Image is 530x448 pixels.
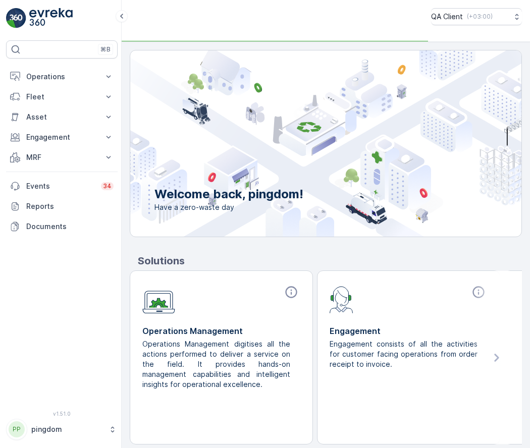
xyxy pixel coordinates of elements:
button: Fleet [6,87,118,107]
p: ( +03:00 ) [467,13,493,21]
p: Reports [26,201,114,211]
a: Reports [6,196,118,216]
img: module-icon [142,285,175,314]
a: Events34 [6,176,118,196]
p: 34 [103,182,112,190]
p: Operations Management [142,325,300,337]
p: MRF [26,152,97,162]
img: logo [6,8,26,28]
p: Engagement [26,132,97,142]
div: PP [9,421,25,437]
p: Operations Management digitises all the actions performed to deliver a service on the field. It p... [142,339,292,389]
p: Fleet [26,92,97,102]
button: Asset [6,107,118,127]
button: Operations [6,67,118,87]
p: Documents [26,221,114,232]
p: Operations [26,72,97,82]
p: Engagement consists of all the activities for customer facing operations from order receipt to in... [330,339,480,369]
button: MRF [6,147,118,167]
p: Engagement [330,325,488,337]
button: PPpingdom [6,419,118,440]
p: Solutions [138,253,522,268]
p: ⌘B [100,45,111,53]
span: v 1.51.0 [6,411,118,417]
p: Asset [26,112,97,122]
img: logo_light-DOdMpM7g.png [29,8,73,28]
p: Events [26,181,95,191]
button: Engagement [6,127,118,147]
p: QA Client [431,12,463,22]
p: Welcome back, pingdom! [154,186,303,202]
img: module-icon [330,285,353,313]
a: Documents [6,216,118,237]
span: Have a zero-waste day [154,202,303,212]
img: city illustration [85,50,521,237]
p: pingdom [31,424,103,434]
button: QA Client(+03:00) [431,8,522,25]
